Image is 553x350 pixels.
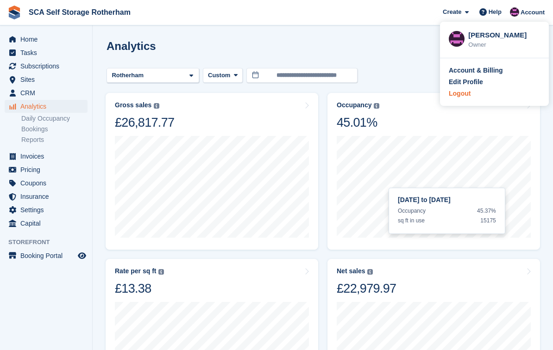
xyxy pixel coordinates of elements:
[367,269,373,275] img: icon-info-grey-7440780725fd019a000dd9b08b2336e03edf1995a4989e88bcd33f0948082b44.svg
[20,163,76,176] span: Pricing
[5,33,88,46] a: menu
[443,7,461,17] span: Create
[20,190,76,203] span: Insurance
[21,125,88,134] a: Bookings
[510,7,519,17] img: Dale Chapman
[468,40,540,49] div: Owner
[449,77,483,87] div: Edit Profile
[337,267,365,275] div: Net sales
[5,86,88,99] a: menu
[7,6,21,19] img: stora-icon-8386f47178a22dfd0bd8f6a31ec36ba5ce8667c1dd55bd0f319d3a0aa187defe.svg
[115,101,151,109] div: Gross sales
[8,238,92,247] span: Storefront
[449,66,540,75] a: Account & Billing
[5,150,88,163] a: menu
[5,60,88,73] a: menu
[337,115,379,130] div: 45.01%
[5,203,88,216] a: menu
[5,249,88,262] a: menu
[5,217,88,230] a: menu
[115,267,156,275] div: Rate per sq ft
[107,40,156,52] h2: Analytics
[449,89,540,98] a: Logout
[5,190,88,203] a: menu
[489,7,502,17] span: Help
[21,135,88,144] a: Reports
[20,46,76,59] span: Tasks
[158,269,164,275] img: icon-info-grey-7440780725fd019a000dd9b08b2336e03edf1995a4989e88bcd33f0948082b44.svg
[115,115,174,130] div: £26,817.77
[5,46,88,59] a: menu
[20,73,76,86] span: Sites
[154,103,159,109] img: icon-info-grey-7440780725fd019a000dd9b08b2336e03edf1995a4989e88bcd33f0948082b44.svg
[21,114,88,123] a: Daily Occupancy
[20,249,76,262] span: Booking Portal
[208,71,230,80] span: Custom
[20,217,76,230] span: Capital
[468,30,540,38] div: [PERSON_NAME]
[76,250,88,261] a: Preview store
[20,86,76,99] span: CRM
[449,77,540,87] a: Edit Profile
[25,5,134,20] a: SCA Self Storage Rotherham
[374,103,379,109] img: icon-info-grey-7440780725fd019a000dd9b08b2336e03edf1995a4989e88bcd33f0948082b44.svg
[449,31,465,47] img: Dale Chapman
[20,60,76,73] span: Subscriptions
[20,177,76,190] span: Coupons
[5,163,88,176] a: menu
[337,101,371,109] div: Occupancy
[337,281,396,296] div: £22,979.97
[521,8,545,17] span: Account
[110,71,147,80] div: Rotherham
[115,281,164,296] div: £13.38
[5,177,88,190] a: menu
[5,100,88,113] a: menu
[5,73,88,86] a: menu
[203,68,243,83] button: Custom
[20,33,76,46] span: Home
[20,150,76,163] span: Invoices
[449,66,503,75] div: Account & Billing
[449,89,471,98] div: Logout
[20,100,76,113] span: Analytics
[20,203,76,216] span: Settings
